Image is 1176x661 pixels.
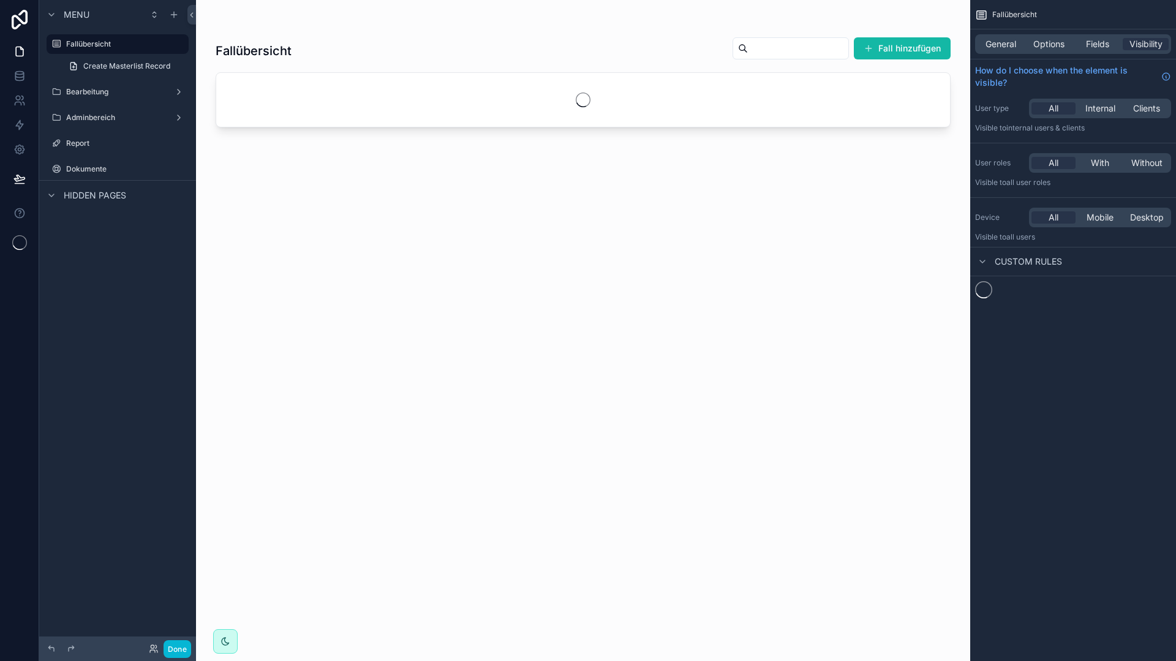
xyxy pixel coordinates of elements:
span: Options [1033,38,1065,50]
span: Without [1131,157,1163,169]
span: Create Masterlist Record [83,61,170,71]
span: Desktop [1130,211,1164,224]
a: How do I choose when the element is visible? [975,64,1171,89]
label: Fallübersicht [66,39,181,49]
span: All user roles [1006,178,1050,187]
span: all users [1006,232,1035,241]
label: Bearbeitung [66,87,169,97]
a: Bearbeitung [47,82,189,102]
a: Report [47,134,189,153]
span: Clients [1133,102,1160,115]
span: General [986,38,1016,50]
button: Done [164,640,191,658]
span: Menu [64,9,89,21]
a: Create Masterlist Record [61,56,189,76]
span: Internal users & clients [1006,123,1085,132]
span: With [1091,157,1109,169]
a: Dokumente [47,159,189,179]
label: Dokumente [66,164,186,174]
span: All [1049,211,1058,224]
span: Internal [1085,102,1115,115]
label: Device [975,213,1024,222]
span: Mobile [1087,211,1114,224]
p: Visible to [975,178,1171,187]
span: Fallübersicht [992,10,1037,20]
span: Hidden pages [64,189,126,202]
label: User type [975,104,1024,113]
p: Visible to [975,123,1171,133]
span: Fields [1086,38,1109,50]
p: Visible to [975,232,1171,242]
label: Report [66,138,186,148]
span: All [1049,157,1058,169]
label: Adminbereich [66,113,169,123]
span: Custom rules [995,255,1062,268]
a: Fallübersicht [47,34,189,54]
span: Visibility [1129,38,1163,50]
label: User roles [975,158,1024,168]
span: All [1049,102,1058,115]
span: How do I choose when the element is visible? [975,64,1156,89]
a: Adminbereich [47,108,189,127]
